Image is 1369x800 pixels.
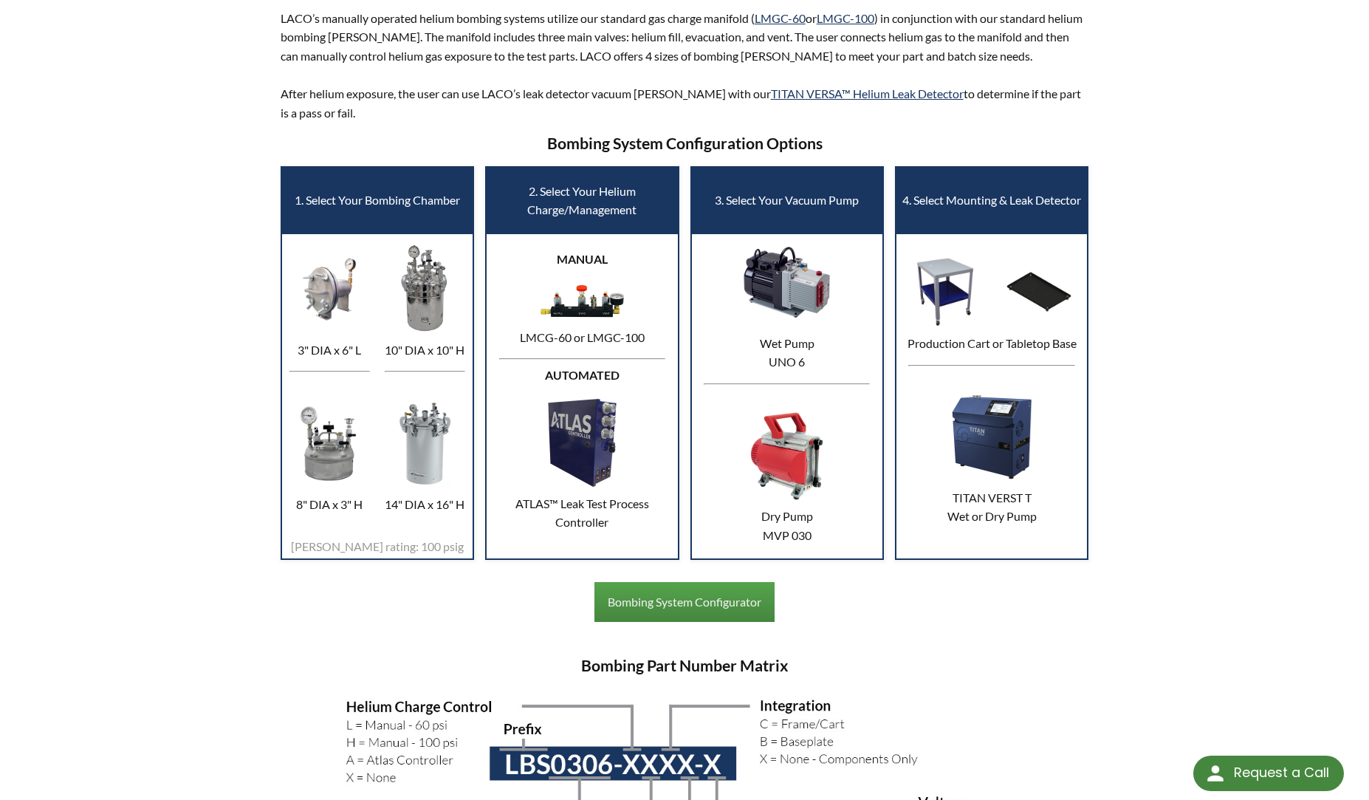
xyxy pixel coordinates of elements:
[281,656,1089,677] h3: Bombing Part Number Matrix
[281,134,1089,154] h3: Bombing System Configuration Options
[771,86,964,100] a: TITAN VERSA™ Helium Leak Detector
[536,280,628,323] img: Manual Charge Management
[1204,762,1227,785] img: round button
[286,495,374,514] p: 8" DIA x 3" H
[286,243,374,335] img: 3" x 8" Bombing Chamber
[281,9,1089,123] p: LACO’s manually operated helium bombing systems utilize our standard gas charge manifold ( or ) i...
[557,252,608,266] strong: MANUAL
[490,328,673,347] p: LMCG-60 or LMGC-100
[1002,255,1076,329] img: Tabletop Base
[594,582,775,622] a: Bombing System Configurator
[381,397,469,490] img: 14" x 19" Bombing Chamber
[900,488,1083,526] p: TITAN VERST T Wet or Dry Pump
[286,341,374,360] p: 3" DIA x 6" L
[946,391,1038,483] img: TITAN VERSA T
[696,507,879,544] p: Dry Pump MVP 030
[545,368,620,382] strong: AUTOMATED
[381,495,469,514] p: 14" DIA x 16" H
[691,167,883,233] td: 3. Select Your Vacuum Pump
[900,334,1083,353] p: Production Cart or Tabletop Base
[817,11,874,25] a: LMGC-100
[536,397,628,489] img: Automated Charge Management
[286,397,374,490] img: 8" x 3" Bombing Chamber
[741,410,833,502] img: MVP 030 Vacuum Pump
[281,167,473,233] td: 1. Select Your Bombing Chamber
[908,255,982,329] img: Production Cart
[896,167,1088,233] td: 4. Select Mounting & Leak Detector
[291,539,464,553] span: [PERSON_NAME] rating: 100 psig
[755,11,806,25] a: LMGC-60
[1193,756,1344,791] div: Request a Call
[381,341,469,360] p: 10" DIA x 10" H
[1234,756,1329,790] div: Request a Call
[696,334,879,372] p: Wet Pump UNO 6
[490,494,673,532] p: ATLAS™ Leak Test Process Controller
[381,243,469,335] img: 10" x 10" Bombing Chamber
[741,236,833,329] img: UNO 6 Vacuum Pump
[486,167,678,233] td: 2. Select Your Helium Charge/Management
